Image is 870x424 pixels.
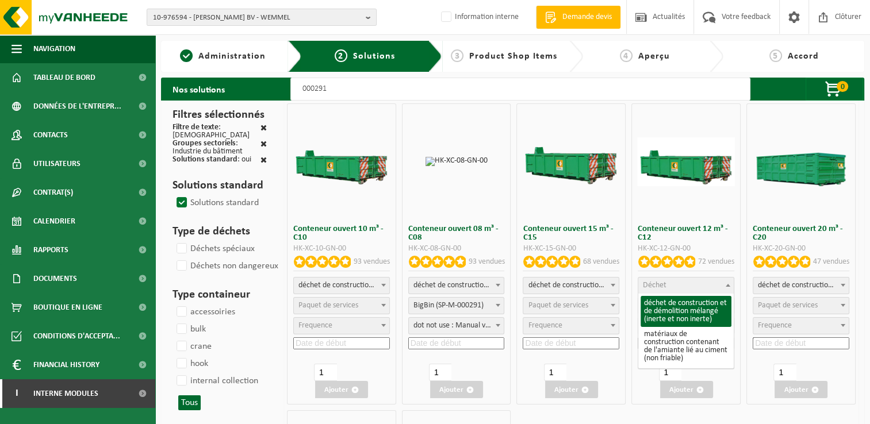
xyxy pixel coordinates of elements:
[408,225,505,242] h3: Conteneur ouvert 08 m³ - C08
[314,364,336,381] input: 1
[33,207,75,236] span: Calendrier
[33,264,77,293] span: Documents
[523,245,619,253] div: HK-XC-15-GN-00
[298,301,358,310] span: Paquet de services
[620,49,633,62] span: 4
[174,355,208,372] label: hook
[659,364,681,381] input: 1
[430,381,483,398] button: Ajouter
[147,9,377,26] button: 10-976594 - [PERSON_NAME] BV - WEMMEL
[293,245,390,253] div: HK-XC-10-GN-00
[758,321,792,330] span: Frequence
[528,321,562,330] span: Frequence
[758,301,818,310] span: Paquet de services
[33,149,81,178] span: Utilisateurs
[173,286,267,303] h3: Type containeur
[429,364,451,381] input: 1
[293,225,390,242] h3: Conteneur ouvert 10 m³ - C10
[788,52,819,61] span: Accord
[33,379,98,408] span: Interne modules
[293,137,390,186] img: HK-XC-10-GN-00
[294,277,389,294] span: déchet de construction et de démolition mélangé (inerte et non inerte)
[33,293,102,322] span: Boutique en ligne
[33,350,99,379] span: Financial History
[408,297,505,314] span: BigBin (SP-M-000291)
[33,236,68,264] span: Rapports
[408,317,505,334] span: dot not use : Manual voor MyVanheede
[174,240,255,257] label: Déchets spéciaux
[523,225,619,242] h3: Conteneur ouvert 15 m³ - C15
[173,223,267,240] h3: Type de déchets
[153,9,361,26] span: 10-976594 - [PERSON_NAME] BV - WEMMEL
[468,256,504,268] p: 93 vendues
[638,52,670,61] span: Aperçu
[439,9,519,26] label: Information interne
[544,364,566,381] input: 1
[290,78,750,101] input: Chercher
[523,337,619,349] input: Date de début
[409,298,504,314] span: BigBin (SP-M-000291)
[173,177,267,194] h3: Solutions standard
[33,92,121,121] span: Données de l'entrepr...
[536,6,620,29] a: Demande devis
[806,78,863,101] button: 0
[12,379,22,408] span: I
[174,372,258,390] label: internal collection
[408,277,505,294] span: déchet de construction et de démolition mélangé (inerte et non inerte)
[33,178,73,207] span: Contrat(s)
[33,34,75,63] span: Navigation
[167,49,279,63] a: 1Administration
[545,381,598,398] button: Ajouter
[660,381,713,398] button: Ajouter
[813,256,849,268] p: 47 vendues
[729,49,858,63] a: 5Accord
[335,49,347,62] span: 2
[775,381,827,398] button: Ajouter
[33,63,95,92] span: Tableau de bord
[354,256,390,268] p: 93 vendues
[753,245,849,253] div: HK-XC-20-GN-00
[837,81,848,92] span: 0
[409,277,504,294] span: déchet de construction et de démolition mélangé (inerte et non inerte)
[33,121,68,149] span: Contacts
[174,257,278,275] label: Déchets non dangereux
[753,277,849,294] span: déchet de construction et de démolition mélangé (inerte et non inerte)
[753,277,849,294] span: déchet de construction et de démolition mélangé (inerte et non inerte)
[753,337,849,349] input: Date de début
[293,277,390,294] span: déchet de construction et de démolition mélangé (inerte et non inerte)
[637,137,735,186] img: HK-XC-12-GN-00
[353,52,395,61] span: Solutions
[173,156,251,165] div: : oui
[409,318,504,334] span: dot not use : Manual voor MyVanheede
[174,321,206,338] label: bulk
[408,245,505,253] div: HK-XC-08-GN-00
[638,225,734,242] h3: Conteneur ouvert 12 m³ - C12
[451,49,463,62] span: 3
[173,155,237,164] span: Solutions standard
[311,49,420,63] a: 2Solutions
[173,106,267,124] h3: Filtres sélectionnés
[448,49,560,63] a: 3Product Shop Items
[753,225,849,242] h3: Conteneur ouvert 20 m³ - C20
[174,338,212,355] label: crane
[698,256,734,268] p: 72 vendues
[173,124,260,140] div: : [DEMOGRAPHIC_DATA]
[752,137,850,186] img: HK-XC-20-GN-00
[469,52,557,61] span: Product Shop Items
[173,139,236,148] span: Groupes sectoriels
[773,364,796,381] input: 1
[174,194,259,211] label: Solutions standard
[161,78,236,101] h2: Nos solutions
[408,337,505,349] input: Date de début
[643,281,666,290] span: Déchet
[293,337,390,349] input: Date de début
[583,256,619,268] p: 68 vendues
[559,11,615,23] span: Demande devis
[641,296,731,327] li: déchet de construction et de démolition mélangé (inerte et non inerte)
[641,327,731,366] li: matériaux de construction contenant de l'amiante lié au ciment (non friable)
[426,157,488,166] img: HK-XC-08-GN-00
[180,49,193,62] span: 1
[173,140,260,156] div: : Industrie du bâtiment
[589,49,701,63] a: 4Aperçu
[178,395,201,410] button: Tous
